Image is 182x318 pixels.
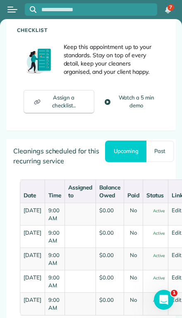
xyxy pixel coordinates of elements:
[146,231,165,235] span: Active
[124,248,143,270] td: No
[7,139,175,172] div: Cleanings scheduled for this recurring service
[68,183,93,199] div: Assigned to
[99,183,120,199] div: Balance Owed
[169,4,172,11] span: 7
[171,290,177,296] span: 1
[44,94,84,110] span: Assign a checklist..
[96,270,124,292] td: $0.00
[105,141,146,162] a: Upcoming
[146,276,165,280] span: Active
[30,6,36,13] svg: Focus search
[172,252,182,258] a: Edit
[45,203,65,225] td: 9:00 AM
[20,203,45,225] td: [DATE]
[104,94,158,110] button: Watch a 5 min demo
[20,248,45,270] td: [DATE]
[124,292,143,315] td: No
[96,225,124,248] td: $0.00
[45,248,65,270] td: 9:00 AM
[24,90,95,114] button: Assign a checklist..
[172,296,182,303] a: Edit
[20,292,45,315] td: [DATE]
[146,209,165,213] span: Active
[24,191,41,199] div: Date
[96,248,124,270] td: $0.00
[17,27,165,33] h5: Checklist
[96,292,124,315] td: $0.00
[20,270,45,292] td: [DATE]
[7,5,17,14] button: Open menu
[146,254,165,258] span: Active
[146,141,174,162] a: Past
[127,191,139,199] div: Paid
[114,94,158,110] span: Watch a 5 min demo
[124,270,143,292] td: No
[45,225,65,248] td: 9:00 AM
[64,43,159,76] p: Keep this appointment up to your standards. Stay on top of every detail, keep your cleaners organ...
[48,191,61,199] div: Time
[45,270,65,292] td: 9:00 AM
[159,1,177,19] div: 7 unread notifications
[172,274,182,281] a: Edit
[146,299,165,303] span: Active
[172,229,182,236] a: Edit
[45,292,65,315] td: 9:00 AM
[172,207,182,214] a: Edit
[146,191,165,199] div: Status
[154,290,174,310] iframe: Intercom live chat
[96,203,124,225] td: $0.00
[124,203,143,225] td: No
[124,225,143,248] td: No
[156,0,182,19] nav: Main
[25,6,36,13] button: Focus search
[20,225,45,248] td: [DATE]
